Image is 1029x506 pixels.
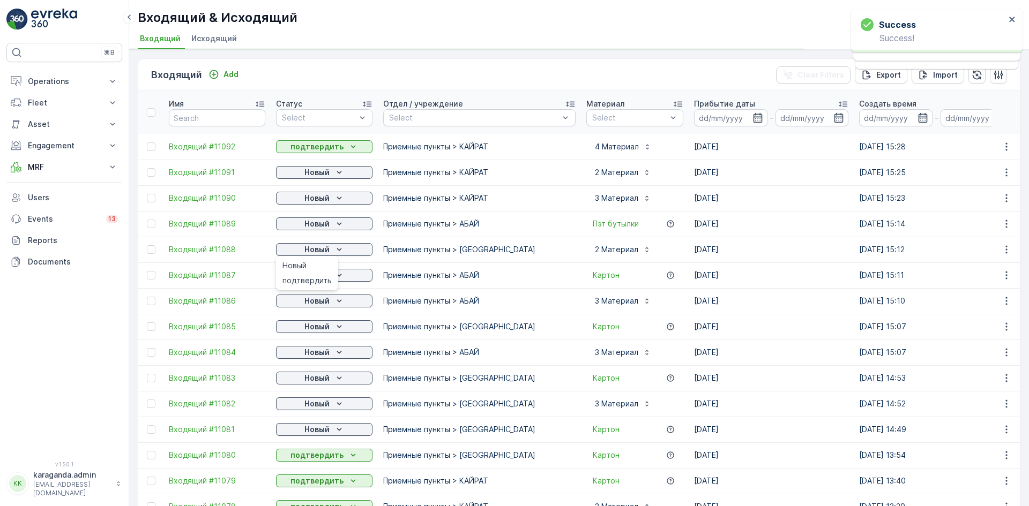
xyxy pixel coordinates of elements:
div: Toggle Row Selected [147,297,155,305]
button: 2 Материал [586,241,658,258]
div: Toggle Row Selected [147,168,155,177]
span: Входящий #11089 [169,218,265,229]
a: Documents [6,251,122,273]
button: Новый [276,372,372,384]
a: Входящий #11088 [169,244,265,255]
span: подтвердить [282,275,332,286]
span: Входящий #11080 [169,450,265,460]
h3: Success [879,18,916,31]
td: [DATE] 13:40 [854,468,1019,494]
button: подтвердить [276,474,372,487]
td: [DATE] 14:52 [854,391,1019,417]
button: KKkaraganda.admin[EMAIL_ADDRESS][DOMAIN_NAME] [6,470,122,497]
td: [DATE] 15:14 [854,211,1019,237]
button: 3 Материал [586,395,658,412]
input: dd/mm/yyyy [694,109,767,126]
p: Прибытие даты [694,99,755,109]
button: Новый [276,192,372,205]
td: [DATE] 15:11 [854,262,1019,288]
p: karaganda.admin [33,470,110,480]
button: 2 Материал [586,164,658,181]
button: 3 Материал [586,292,658,309]
p: - [935,111,938,124]
p: 2 Материал [593,244,638,255]
td: [DATE] [689,314,854,339]
p: Новый [304,321,330,332]
ul: Новый [276,256,338,290]
div: Toggle Row Selected [147,245,155,254]
span: v 1.50.1 [6,461,122,467]
p: Входящий [151,67,202,82]
div: KK [9,475,26,492]
td: [DATE] 15:07 [854,339,1019,365]
p: Приемные пункты > [GEOGRAPHIC_DATA] [383,244,576,255]
p: Приемные пункты > КАЙРАТ [383,141,576,152]
div: Toggle Row Selected [147,142,155,151]
p: Operations [28,76,101,87]
p: Success! [861,33,1005,43]
input: dd/mm/yyyy [776,109,849,126]
p: 2 Материал [593,167,638,178]
p: Создать время [859,99,916,109]
div: Toggle Row Selected [147,322,155,331]
a: Входящий #11084 [169,347,265,358]
span: Входящий #11082 [169,398,265,409]
td: [DATE] [689,339,854,365]
a: Картон [593,321,620,332]
p: Clear Filters [797,70,844,80]
p: [EMAIL_ADDRESS][DOMAIN_NAME] [33,480,110,497]
p: Select [389,112,559,123]
span: Картон [593,475,620,486]
a: Входящий #11092 [169,141,265,152]
span: Входящий #11085 [169,321,265,332]
p: 3 Материал [593,193,638,203]
td: [DATE] 15:12 [854,237,1019,262]
td: [DATE] [689,417,854,442]
div: Toggle Row Selected [147,348,155,357]
div: Toggle Row Selected [147,451,155,459]
button: 3 Материал [586,344,658,361]
button: Новый [276,346,372,359]
p: Приемные пункты > АБАЙ [383,270,576,281]
div: Toggle Row Selected [147,477,155,485]
a: Входящий #11091 [169,167,265,178]
p: Events [28,214,100,224]
span: Входящий #11090 [169,193,265,203]
button: Operations [6,71,122,92]
td: [DATE] [689,185,854,211]
td: [DATE] [689,134,854,160]
p: Приемные пункты > АБАЙ [383,296,576,306]
a: Reports [6,230,122,251]
p: подтвердить [290,475,344,486]
button: Новый [276,243,372,256]
p: Новый [304,398,330,409]
img: logo_light-DOdMpM7g.png [31,9,77,30]
p: Asset [28,119,101,130]
button: Engagement [6,135,122,156]
td: [DATE] 15:10 [854,288,1019,314]
a: Входящий #11081 [169,424,265,435]
td: [DATE] [689,391,854,417]
span: Картон [593,373,620,383]
p: - [770,111,773,124]
td: [DATE] [689,468,854,494]
div: Toggle Row Selected [147,271,155,280]
button: Add [204,68,243,81]
p: 3 Материал [593,296,638,306]
p: Приемные пункты > АБАЙ [383,347,576,358]
a: Пэт бутылки [593,218,639,229]
p: Новый [304,296,330,306]
a: Картон [593,424,620,435]
a: Входящий #11086 [169,296,265,306]
p: 3 Материал [593,347,638,358]
span: Входящий #11087 [169,270,265,281]
button: Import [912,66,964,84]
p: Приемные пункты > КАЙРАТ [383,475,576,486]
p: Приемные пункты > [GEOGRAPHIC_DATA] [383,398,576,409]
p: 4 Материал [593,141,639,152]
